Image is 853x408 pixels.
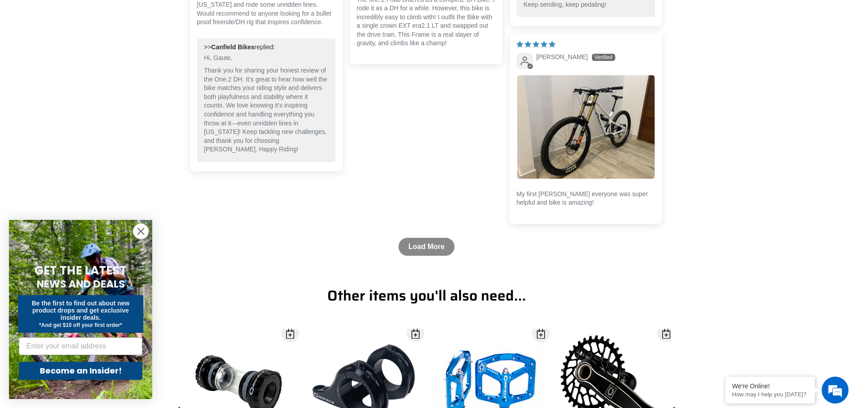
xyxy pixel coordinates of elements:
img: d_696896380_company_1647369064580_696896380 [29,45,51,67]
div: Chat with us now [60,50,164,62]
input: Enter your email address [19,337,142,355]
h1: Other items you'll also need... [183,287,671,304]
div: >> replied: [204,43,328,52]
a: Link to user picture 1 [517,75,655,179]
span: [PERSON_NAME] [536,53,588,60]
p: Hi, Gaute, [204,54,328,63]
button: Become an Insider! [19,362,142,380]
span: *And get $10 off your first order* [39,322,122,328]
p: My first [PERSON_NAME] everyone was super helpful and bike is amazing! [517,190,655,207]
p: Thank you for sharing your honest review of the One.2 DH. It’s great to hear how well the bike ma... [204,66,328,154]
textarea: Type your message and hit 'Enter' [4,245,171,276]
button: Close dialog [133,223,149,239]
p: How may I help you today? [732,391,808,398]
span: NEWS AND DEALS [37,277,125,291]
b: Canfield Bikes [211,43,254,51]
img: User picture [517,75,655,179]
div: We're Online! [732,382,808,390]
div: Navigation go back [10,49,23,63]
a: Load More [399,238,454,256]
div: Minimize live chat window [147,4,168,26]
span: We're online! [52,113,124,203]
span: Be the first to find out about new product drops and get exclusive insider deals. [32,300,130,321]
span: 5 star review [517,41,555,48]
span: GET THE LATEST [34,262,127,279]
